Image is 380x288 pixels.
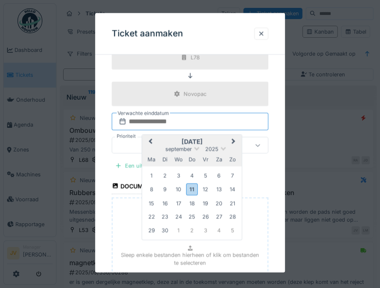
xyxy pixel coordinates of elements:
h3: Ticket aanmaken [112,28,183,39]
div: Choose zondag 21 september 2025 [227,198,238,209]
div: dinsdag [159,154,170,165]
div: Choose dinsdag 30 september 2025 [159,225,170,236]
div: Choose zaterdag 4 oktober 2025 [213,225,224,236]
div: Choose zondag 14 september 2025 [227,184,238,195]
span: 2025 [205,146,218,152]
div: donderdag [186,154,197,165]
div: L78 [191,54,200,61]
div: Choose dinsdag 2 september 2025 [159,170,170,181]
button: Next Month [228,136,241,149]
div: Choose vrijdag 3 oktober 2025 [200,225,211,236]
div: Choose zaterdag 27 september 2025 [213,211,224,222]
h2: [DATE] [142,138,242,146]
div: zondag [227,154,238,165]
div: Choose woensdag 1 oktober 2025 [173,225,184,236]
div: Choose donderdag 18 september 2025 [186,198,197,209]
div: maandag [146,154,157,165]
div: Choose donderdag 11 september 2025 [186,183,197,195]
div: Choose zaterdag 20 september 2025 [213,198,224,209]
span: september [165,146,192,152]
div: Choose maandag 8 september 2025 [146,184,157,195]
div: Month september, 2025 [145,169,239,237]
div: Choose woensdag 3 september 2025 [173,170,184,181]
div: Choose vrijdag 19 september 2025 [200,198,211,209]
div: Choose vrijdag 5 september 2025 [200,170,211,181]
div: Choose maandag 29 september 2025 [146,225,157,236]
p: Sleep enkele bestanden hierheen of klik om bestanden te selecteren [119,251,261,266]
div: Choose dinsdag 23 september 2025 [159,211,170,222]
label: Verwachte einddatum [117,109,170,118]
div: Choose zondag 28 september 2025 [227,211,238,222]
div: Choose zondag 5 oktober 2025 [227,225,238,236]
div: Choose maandag 22 september 2025 [146,211,157,222]
div: Choose maandag 15 september 2025 [146,198,157,209]
div: Een uitvoerder toevoegen [112,160,194,171]
div: Choose woensdag 24 september 2025 [173,211,184,222]
div: Choose dinsdag 16 september 2025 [159,198,170,209]
div: Documenten [112,180,164,194]
div: Novopac [184,90,206,98]
div: Choose donderdag 4 september 2025 [186,170,197,181]
div: Choose zaterdag 6 september 2025 [213,170,224,181]
div: Choose woensdag 10 september 2025 [173,184,184,195]
div: zaterdag [213,154,224,165]
div: Choose zaterdag 13 september 2025 [213,184,224,195]
div: Choose vrijdag 26 september 2025 [200,211,211,222]
div: Choose woensdag 17 september 2025 [173,198,184,209]
div: vrijdag [200,154,211,165]
div: Choose maandag 1 september 2025 [146,170,157,181]
div: Choose donderdag 25 september 2025 [186,211,197,222]
div: Choose zondag 7 september 2025 [227,170,238,181]
label: Prioriteit [115,133,137,140]
button: Previous Month [143,136,156,149]
div: Choose donderdag 2 oktober 2025 [186,225,197,236]
div: Choose vrijdag 12 september 2025 [200,184,211,195]
div: woensdag [173,154,184,165]
div: Choose dinsdag 9 september 2025 [159,184,170,195]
